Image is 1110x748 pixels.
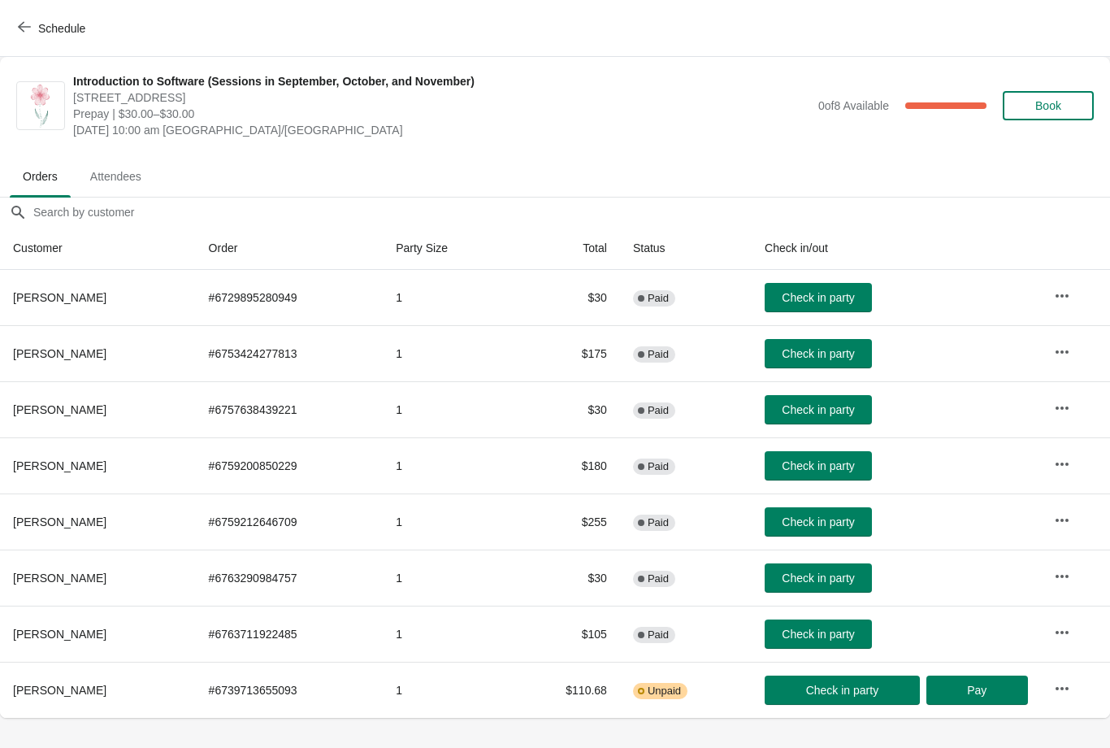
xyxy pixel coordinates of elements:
button: Schedule [8,14,98,43]
td: $105 [510,606,620,662]
button: Check in party [765,451,872,481]
td: # 6757638439221 [196,381,384,437]
span: Check in party [782,347,854,360]
span: Check in party [782,628,854,641]
span: [DATE] 10:00 am [GEOGRAPHIC_DATA]/[GEOGRAPHIC_DATA] [73,122,810,138]
td: $180 [510,437,620,494]
img: Introduction to Software (Sessions in September, October, and November) [27,82,54,129]
button: Check in party [765,395,872,424]
th: Order [196,227,384,270]
span: [PERSON_NAME] [13,572,106,585]
span: Check in party [806,684,878,697]
td: # 6763711922485 [196,606,384,662]
button: Check in party [765,676,920,705]
span: Check in party [782,515,854,528]
span: [PERSON_NAME] [13,628,106,641]
td: $110.68 [510,662,620,718]
span: Paid [648,292,669,305]
span: [PERSON_NAME] [13,291,106,304]
td: # 6739713655093 [196,662,384,718]
span: Check in party [782,459,854,472]
span: Schedule [38,22,85,35]
span: Paid [648,516,669,529]
td: $30 [510,381,620,437]
button: Check in party [765,507,872,537]
span: [PERSON_NAME] [13,459,106,472]
span: Paid [648,404,669,417]
span: Prepay | $30.00–$30.00 [73,106,810,122]
td: 1 [383,662,510,718]
span: Orders [10,162,71,191]
span: Paid [648,348,669,361]
span: Check in party [782,403,854,416]
td: $255 [510,494,620,550]
input: Search by customer [33,198,1110,227]
span: Pay [967,684,986,697]
button: Check in party [765,620,872,649]
td: # 6759212646709 [196,494,384,550]
th: Check in/out [752,227,1041,270]
button: Pay [926,676,1028,705]
span: Check in party [782,572,854,585]
span: [PERSON_NAME] [13,684,106,697]
td: 1 [383,550,510,606]
td: $175 [510,325,620,381]
td: # 6753424277813 [196,325,384,381]
span: Attendees [77,162,154,191]
td: # 6729895280949 [196,270,384,325]
button: Check in party [765,563,872,593]
button: Book [1003,91,1094,120]
span: Introduction to Software (Sessions in September, October, and November) [73,73,810,89]
td: 1 [383,437,510,494]
td: # 6763290984757 [196,550,384,606]
span: 0 of 8 Available [818,99,889,112]
th: Total [510,227,620,270]
span: Paid [648,628,669,641]
button: Check in party [765,283,872,312]
span: Paid [648,572,669,585]
span: Unpaid [648,685,681,698]
span: [PERSON_NAME] [13,403,106,416]
td: 1 [383,381,510,437]
td: 1 [383,325,510,381]
span: [PERSON_NAME] [13,347,106,360]
td: 1 [383,270,510,325]
span: Paid [648,460,669,473]
td: $30 [510,270,620,325]
th: Status [620,227,752,270]
button: Check in party [765,339,872,368]
td: 1 [383,494,510,550]
span: Book [1035,99,1061,112]
span: Check in party [782,291,854,304]
span: [STREET_ADDRESS] [73,89,810,106]
td: 1 [383,606,510,662]
th: Party Size [383,227,510,270]
td: $30 [510,550,620,606]
td: # 6759200850229 [196,437,384,494]
span: [PERSON_NAME] [13,515,106,528]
